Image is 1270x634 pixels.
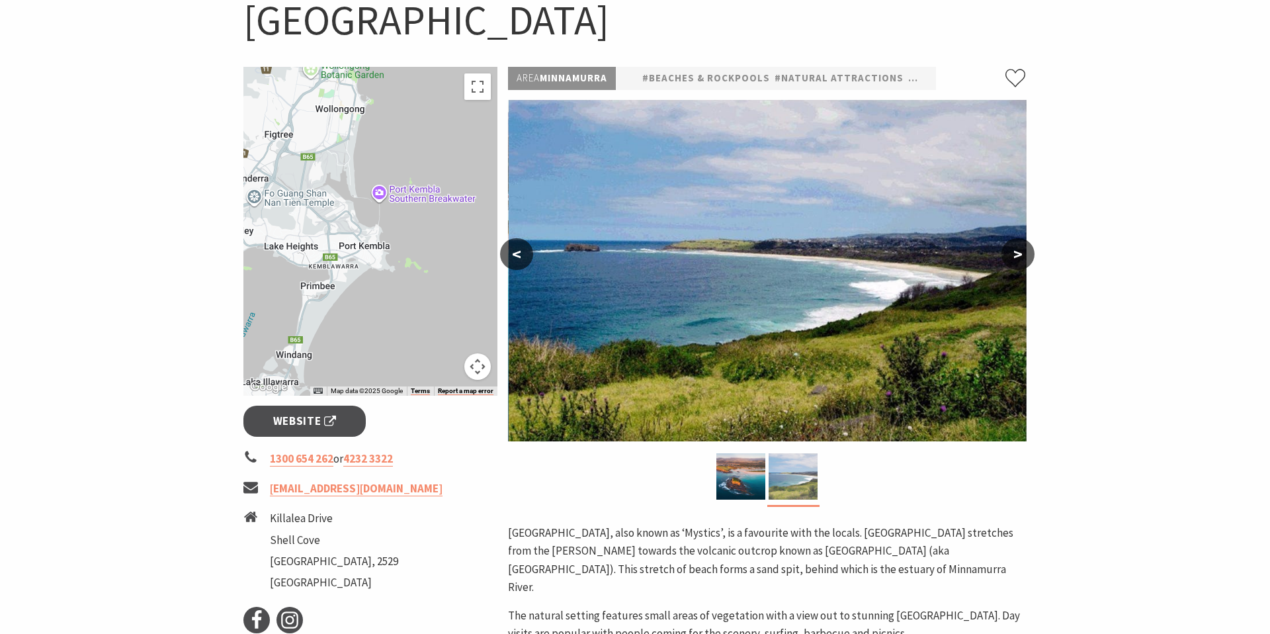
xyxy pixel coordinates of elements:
a: #Beaches & Rockpools [642,70,770,87]
button: > [1001,238,1035,270]
button: Map camera controls [464,353,491,380]
a: 4232 3322 [343,451,393,467]
li: [GEOGRAPHIC_DATA], 2529 [270,553,398,570]
a: Terms (opens in new tab) [411,387,430,395]
p: [GEOGRAPHIC_DATA], also known as ‘Mystics’, is a favourite with the locals. [GEOGRAPHIC_DATA] str... [508,524,1027,596]
img: Minnamurra Beach [509,100,1027,441]
button: Keyboard shortcuts [314,386,323,396]
li: or [243,450,497,468]
a: 1300 654 262 [270,451,333,467]
span: Area [517,71,540,84]
li: Killalea Drive [270,510,398,527]
a: Open this area in Google Maps (opens a new window) [247,379,290,396]
a: #Natural Attractions [775,70,904,87]
img: Mystics Beach & Rangoon Island [716,453,765,500]
p: Minnamurra [508,67,616,90]
button: Toggle fullscreen view [464,73,491,100]
a: [EMAIL_ADDRESS][DOMAIN_NAME] [270,481,443,496]
img: Google [247,379,290,396]
a: Report a map error [438,387,493,395]
a: Website [243,406,366,437]
img: Minnamurra Beach [769,453,818,500]
li: [GEOGRAPHIC_DATA] [270,574,398,592]
button: < [500,238,533,270]
span: Website [273,412,337,430]
li: Shell Cove [270,531,398,549]
span: Map data ©2025 Google [331,387,403,394]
